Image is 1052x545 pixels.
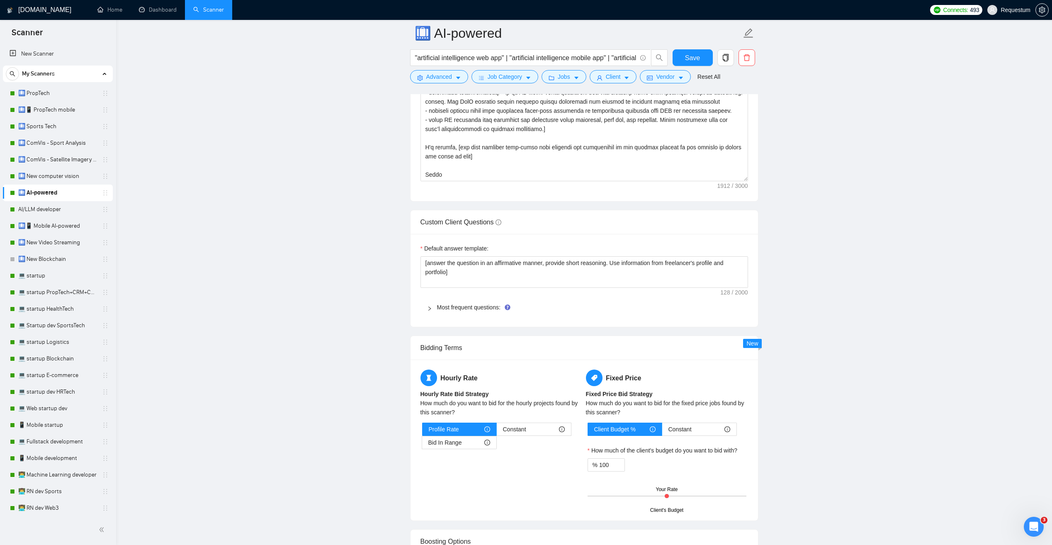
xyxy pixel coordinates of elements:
[102,223,109,229] span: holder
[504,304,511,311] div: Tooltip anchor
[420,298,748,317] div: Most frequent questions:
[102,372,109,379] span: holder
[420,244,488,253] label: Default answer template:
[102,438,109,445] span: holder
[685,53,700,63] span: Save
[989,7,995,13] span: user
[650,506,683,514] div: Client's Budget
[586,391,653,397] b: Fixed Price Bid Strategy
[496,219,501,225] span: info-circle
[102,190,109,196] span: holder
[420,219,501,226] span: Custom Client Questions
[18,483,97,500] a: 👨‍💻 RN dev Sports
[586,370,603,386] span: tag
[102,140,109,146] span: holder
[22,66,55,82] span: My Scanners
[102,156,109,163] span: holder
[656,486,678,494] div: Your Rate
[647,75,653,81] span: idcard
[739,54,755,61] span: delete
[18,118,97,135] a: 🛄 Sports Tech
[420,370,437,386] span: hourglass
[18,367,97,384] a: 💻 startup E-commerce
[586,399,748,417] div: How much do you want to bid for the fixed price jobs found by this scanner?
[429,423,459,436] span: Profile Rate
[599,459,624,471] input: How much of the client's budget do you want to bid with?
[18,500,97,516] a: 👨‍💻 RN dev Web3
[717,49,734,66] button: copy
[102,206,109,213] span: holder
[420,256,748,288] textarea: Default answer template:
[18,85,97,102] a: 🛄 PropTech
[484,426,490,432] span: info-circle
[18,102,97,118] a: 🛄📱 PropTech mobile
[943,5,968,15] span: Connects:
[488,72,522,81] span: Job Category
[18,334,97,350] a: 💻 startup Logistics
[18,301,97,317] a: 💻 startup HealthTech
[1035,3,1049,17] button: setting
[18,317,97,334] a: 💻 Startup dev SportsTech
[97,6,122,13] a: homeHome
[1024,517,1044,537] iframe: Intercom live chat
[503,423,526,436] span: Constant
[484,440,490,445] span: info-circle
[590,70,637,83] button: userClientcaret-down
[10,46,106,62] a: New Scanner
[102,289,109,296] span: holder
[525,75,531,81] span: caret-down
[102,472,109,478] span: holder
[102,306,109,312] span: holder
[724,426,730,432] span: info-circle
[102,505,109,511] span: holder
[586,370,748,386] h5: Fixed Price
[102,90,109,97] span: holder
[668,423,692,436] span: Constant
[7,4,13,17] img: logo
[102,488,109,495] span: holder
[656,72,674,81] span: Vendor
[1036,7,1048,13] span: setting
[102,389,109,395] span: holder
[18,234,97,251] a: 🛄 New Video Streaming
[102,272,109,279] span: holder
[102,455,109,462] span: holder
[18,185,97,201] a: 🛄 AI-powered
[18,400,97,417] a: 💻 Web startup dev
[437,304,500,311] a: Most frequent questions:
[102,256,109,263] span: holder
[18,284,97,301] a: 💻 startup PropTech+CRM+Construction
[739,49,755,66] button: delete
[673,49,713,66] button: Save
[102,239,109,246] span: holder
[102,355,109,362] span: holder
[415,53,637,63] input: Search Freelance Jobs...
[102,322,109,329] span: holder
[588,446,738,455] label: How much of the client's budget do you want to bid with?
[650,426,656,432] span: info-circle
[102,339,109,345] span: holder
[549,75,554,81] span: folder
[651,54,667,61] span: search
[471,70,538,83] button: barsJob Categorycaret-down
[18,450,97,467] a: 📱 Mobile development
[102,422,109,428] span: holder
[573,75,579,81] span: caret-down
[18,433,97,450] a: 💻 Fullstack development
[18,467,97,483] a: 👨‍💻 Machine Learning developer
[102,405,109,412] span: holder
[99,526,107,534] span: double-left
[18,201,97,218] a: AI/LLM developer
[410,70,468,83] button: settingAdvancedcaret-down
[18,168,97,185] a: 🛄 New computer vision
[420,399,583,417] div: How much do you want to bid for the hourly projects found by this scanner?
[426,72,452,81] span: Advanced
[3,46,113,62] li: New Scanner
[6,67,19,80] button: search
[18,350,97,367] a: 💻 startup Blockchain
[102,173,109,180] span: holder
[139,6,177,13] a: dashboardDashboard
[18,384,97,400] a: 💻 startup dev HRTech
[640,55,646,61] span: info-circle
[542,70,586,83] button: folderJobscaret-down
